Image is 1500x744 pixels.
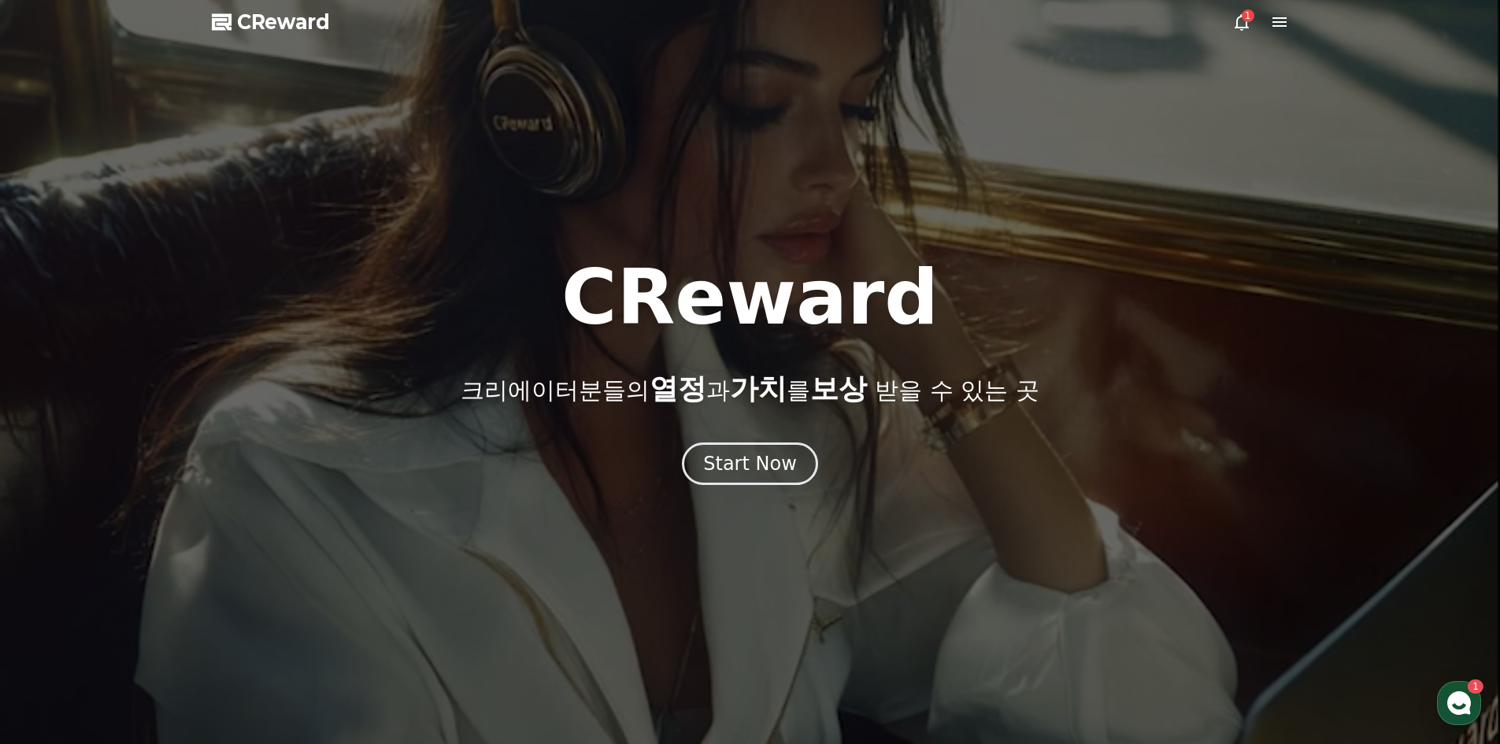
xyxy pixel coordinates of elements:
p: 크리에이터분들의 과 를 받을 수 있는 곳 [461,373,1039,405]
span: 열정 [650,372,706,405]
a: CReward [212,9,330,35]
button: Start Now [682,442,818,485]
a: 1 [1232,13,1251,31]
span: CReward [237,9,330,35]
div: 1 [1242,9,1254,22]
span: 보상 [810,372,867,405]
div: Start Now [703,451,797,476]
a: Start Now [682,458,818,473]
span: 가치 [730,372,787,405]
h1: CReward [561,260,939,335]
